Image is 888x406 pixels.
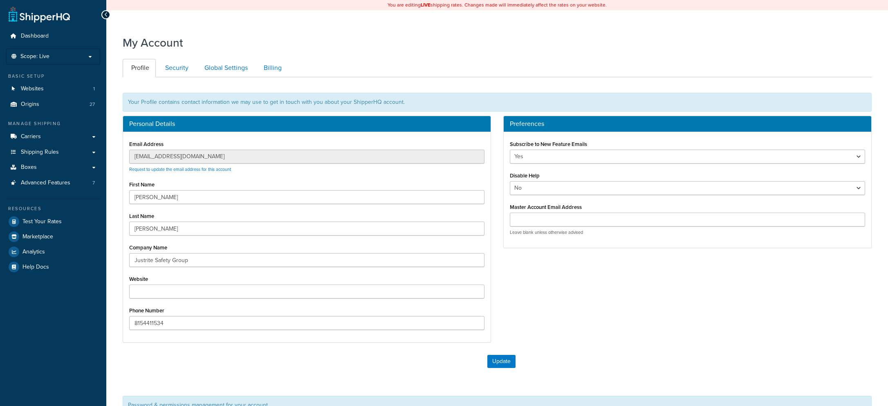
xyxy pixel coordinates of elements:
li: Websites [6,81,100,96]
li: Advanced Features [6,175,100,191]
span: Websites [21,85,44,92]
a: Websites 1 [6,81,100,96]
a: Advanced Features 7 [6,175,100,191]
div: Your Profile contains contact information we may use to get in touch with you about your ShipperH... [123,93,872,112]
a: Origins 27 [6,97,100,112]
label: Disable Help [510,173,540,179]
h3: Preferences [510,120,865,128]
a: Shipping Rules [6,145,100,160]
a: Test Your Rates [6,214,100,229]
span: 27 [90,101,95,108]
span: Help Docs [22,264,49,271]
label: Master Account Email Address [510,204,582,210]
label: Company Name [129,244,167,251]
span: Advanced Features [21,179,70,186]
span: Boxes [21,164,37,171]
p: Leave blank unless otherwise advised [510,229,865,236]
label: Website [129,276,148,282]
span: Marketplace [22,233,53,240]
a: Security [157,59,195,77]
div: Resources [6,205,100,212]
span: Analytics [22,249,45,256]
label: Last Name [129,213,154,219]
span: 7 [92,179,95,186]
h1: My Account [123,35,183,51]
a: Help Docs [6,260,100,274]
a: Carriers [6,129,100,144]
h3: Personal Details [129,120,484,128]
label: Subscribe to New Feature Emails [510,141,587,147]
span: Test Your Rates [22,218,62,225]
label: First Name [129,182,155,188]
span: Scope: Live [20,53,49,60]
a: Profile [123,59,156,77]
li: Origins [6,97,100,112]
span: 1 [93,85,95,92]
label: Email Address [129,141,164,147]
span: Dashboard [21,33,49,40]
a: Global Settings [196,59,254,77]
a: Analytics [6,244,100,259]
a: ShipperHQ Home [9,6,70,22]
a: Dashboard [6,29,100,44]
label: Phone Number [129,307,164,314]
button: Update [487,355,516,368]
a: Request to update the email address for this account [129,166,231,173]
span: Shipping Rules [21,149,59,156]
a: Boxes [6,160,100,175]
div: Basic Setup [6,73,100,80]
a: Marketplace [6,229,100,244]
span: Carriers [21,133,41,140]
a: Billing [255,59,288,77]
div: Manage Shipping [6,120,100,127]
b: LIVE [421,1,431,9]
span: Origins [21,101,39,108]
